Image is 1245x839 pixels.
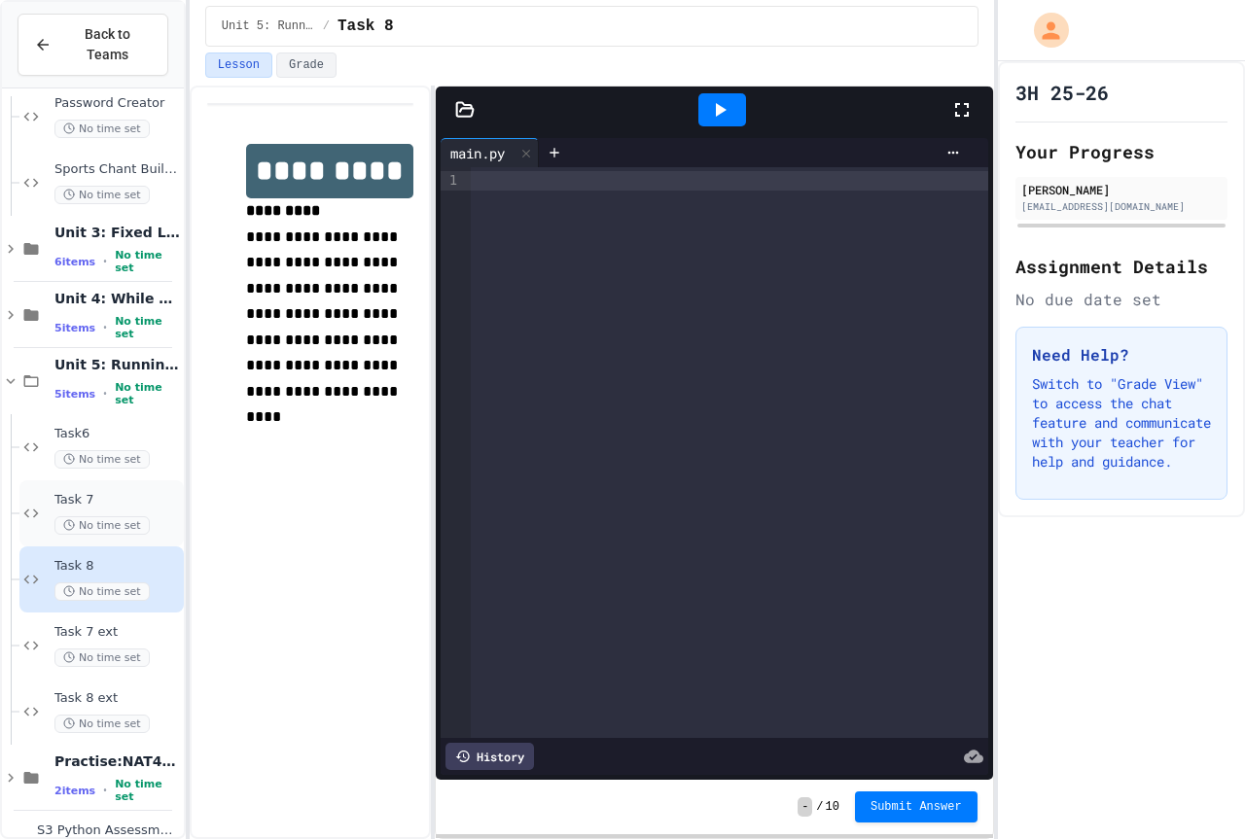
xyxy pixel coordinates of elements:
[115,778,180,803] span: No time set
[826,799,839,815] span: 10
[54,120,150,138] span: No time set
[441,171,460,191] div: 1
[54,186,150,204] span: No time set
[338,15,394,38] span: Task 8
[855,791,978,822] button: Submit Answer
[54,752,180,770] span: Practise:NAT4 Assessment
[115,381,180,406] span: No time set
[441,138,539,167] div: main.py
[441,143,515,163] div: main.py
[54,426,180,442] span: Task6
[1015,79,1109,106] h1: 3H 25-26
[54,388,95,401] span: 5 items
[276,52,337,78] button: Grade
[1015,288,1227,311] div: No due date set
[54,516,150,535] span: No time set
[54,558,180,575] span: Task 8
[1014,8,1074,52] div: My Account
[103,254,107,269] span: •
[323,18,330,34] span: /
[1015,253,1227,280] h2: Assignment Details
[54,256,95,268] span: 6 items
[1015,138,1227,165] h2: Your Progress
[54,161,180,178] span: Sports Chant Builder
[798,797,812,817] span: -
[1032,343,1211,367] h3: Need Help?
[54,648,150,667] span: No time set
[54,450,150,469] span: No time set
[1032,374,1211,472] p: Switch to "Grade View" to access the chat feature and communicate with your teacher for help and ...
[115,315,180,340] span: No time set
[54,582,150,601] span: No time set
[1021,199,1222,214] div: [EMAIL_ADDRESS][DOMAIN_NAME]
[54,785,95,797] span: 2 items
[18,14,168,76] button: Back to Teams
[37,822,180,839] span: S3 Python Assessment
[54,690,180,707] span: Task 8 ext
[115,249,180,274] span: No time set
[54,624,180,641] span: Task 7 ext
[63,24,152,65] span: Back to Teams
[54,356,180,373] span: Unit 5: Running Total
[205,52,272,78] button: Lesson
[445,743,534,770] div: History
[54,492,180,508] span: Task 7
[54,715,150,733] span: No time set
[54,224,180,241] span: Unit 3: Fixed Loops
[103,320,107,335] span: •
[222,18,315,34] span: Unit 5: Running Total
[103,386,107,402] span: •
[54,290,180,307] span: Unit 4: While Loops
[1021,181,1222,198] div: [PERSON_NAME]
[871,799,962,815] span: Submit Answer
[54,322,95,334] span: 5 items
[103,783,107,798] span: •
[816,799,823,815] span: /
[54,95,180,112] span: Password Creator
